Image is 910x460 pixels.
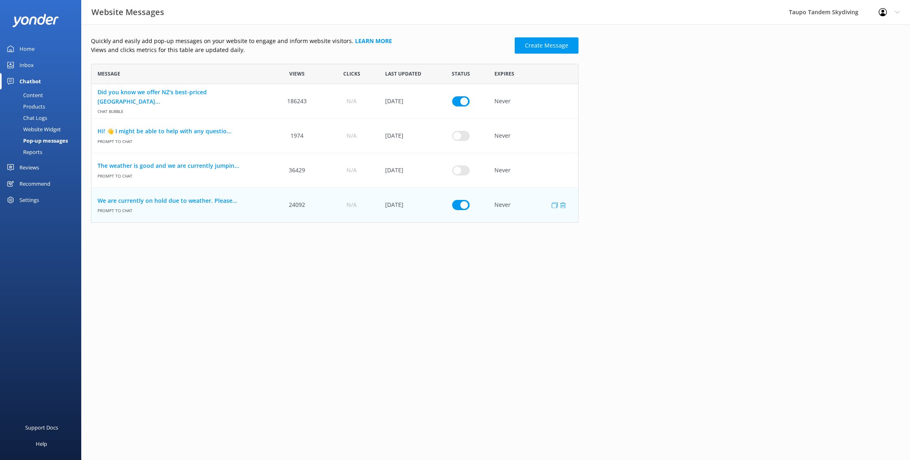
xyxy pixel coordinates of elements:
[91,84,578,222] div: grid
[5,112,81,124] a: Chat Logs
[270,119,324,153] div: 1974
[19,57,34,73] div: Inbox
[91,153,578,188] div: row
[347,97,357,106] span: N/A
[289,70,305,78] span: Views
[5,101,45,112] div: Products
[347,166,357,175] span: N/A
[385,70,421,78] span: Last updated
[19,41,35,57] div: Home
[91,119,578,153] div: row
[379,119,433,153] div: 07 May 2025
[91,188,578,222] div: row
[270,188,324,222] div: 24092
[452,70,470,78] span: Status
[12,14,59,27] img: yonder-white-logo.png
[347,200,357,209] span: N/A
[97,70,120,78] span: Message
[97,106,264,115] span: Chat bubble
[5,135,81,146] a: Pop-up messages
[97,127,264,136] a: Hi! 👋 I might be able to help with any questio...
[488,153,578,188] div: Never
[97,88,264,106] a: Did you know we offer NZ's best-priced [GEOGRAPHIC_DATA]...
[379,153,433,188] div: 04 Sep 2025
[488,188,578,222] div: Never
[19,159,39,176] div: Reviews
[5,124,81,135] a: Website Widget
[488,119,578,153] div: Never
[19,192,39,208] div: Settings
[270,84,324,119] div: 186243
[97,136,264,144] span: Prompt to Chat
[19,73,41,89] div: Chatbot
[19,176,50,192] div: Recommend
[515,37,578,54] a: Create Message
[488,84,578,119] div: Never
[5,112,47,124] div: Chat Logs
[91,37,510,46] p: Quickly and easily add pop-up messages on your website to engage and inform website visitors.
[91,6,164,19] h3: Website Messages
[270,153,324,188] div: 36429
[97,161,264,170] a: The weather is good and we are currently jumpin...
[355,37,392,45] a: Learn more
[347,131,357,140] span: N/A
[5,146,81,158] a: Reports
[343,70,360,78] span: Clicks
[91,84,578,119] div: row
[5,124,61,135] div: Website Widget
[36,436,47,452] div: Help
[379,188,433,222] div: 07 Sep 2025
[5,135,68,146] div: Pop-up messages
[379,84,433,119] div: 30 Jan 2025
[25,419,58,436] div: Support Docs
[5,146,42,158] div: Reports
[97,196,264,205] a: We are currently on hold due to weather. Please...
[97,170,264,179] span: Prompt to Chat
[91,46,510,54] p: Views and clicks metrics for this table are updated daily.
[5,89,81,101] a: Content
[5,89,43,101] div: Content
[97,205,264,214] span: Prompt to Chat
[494,70,514,78] span: Expires
[5,101,81,112] a: Products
